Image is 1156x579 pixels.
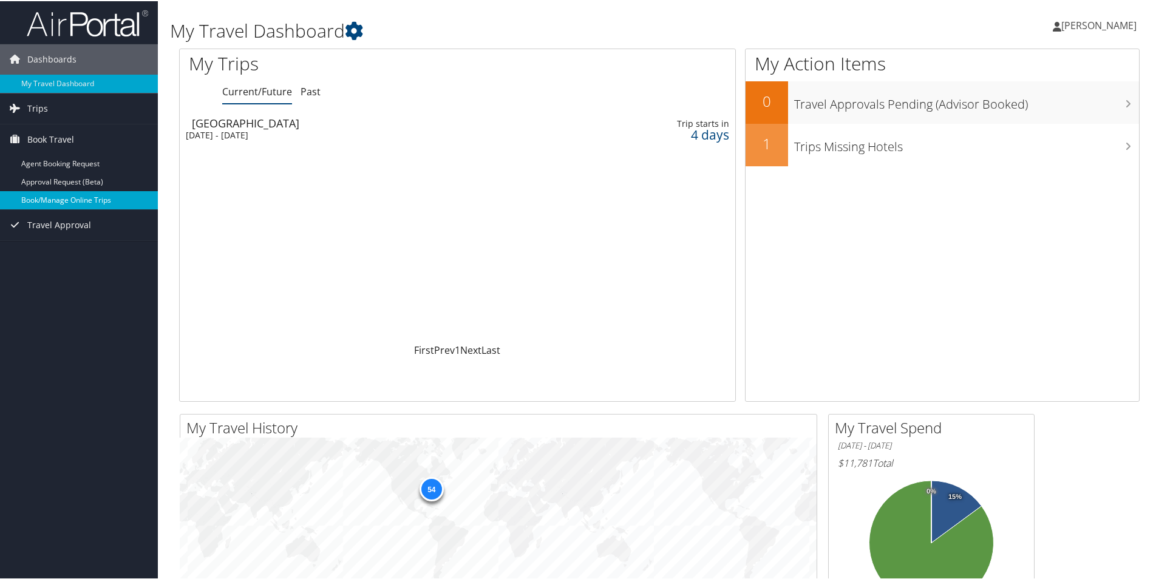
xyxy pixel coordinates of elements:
a: 0Travel Approvals Pending (Advisor Booked) [746,80,1139,123]
tspan: 0% [926,487,936,494]
a: Next [460,342,481,356]
span: $11,781 [838,455,872,469]
div: 4 days [601,128,729,139]
h2: 1 [746,132,788,153]
h3: Travel Approvals Pending (Advisor Booked) [794,89,1139,112]
h2: My Travel History [186,416,817,437]
a: 1Trips Missing Hotels [746,123,1139,165]
span: Travel Approval [27,209,91,239]
a: Past [301,84,321,97]
h1: My Travel Dashboard [170,17,823,42]
h2: My Travel Spend [835,416,1034,437]
div: [DATE] - [DATE] [186,129,524,140]
div: Trip starts in [601,117,729,128]
span: Trips [27,92,48,123]
h1: My Trips [189,50,495,75]
a: Current/Future [222,84,292,97]
h2: 0 [746,90,788,110]
span: Dashboards [27,43,76,73]
a: Prev [434,342,455,356]
div: 54 [420,476,444,500]
a: 1 [455,342,460,356]
h6: [DATE] - [DATE] [838,439,1025,450]
a: [PERSON_NAME] [1053,6,1149,42]
tspan: 15% [948,492,962,499]
h3: Trips Missing Hotels [794,131,1139,154]
div: [GEOGRAPHIC_DATA] [192,117,530,127]
a: First [414,342,434,356]
h6: Total [838,455,1025,469]
span: Book Travel [27,123,74,154]
a: Last [481,342,500,356]
span: [PERSON_NAME] [1061,18,1137,31]
h1: My Action Items [746,50,1139,75]
img: airportal-logo.png [27,8,148,36]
